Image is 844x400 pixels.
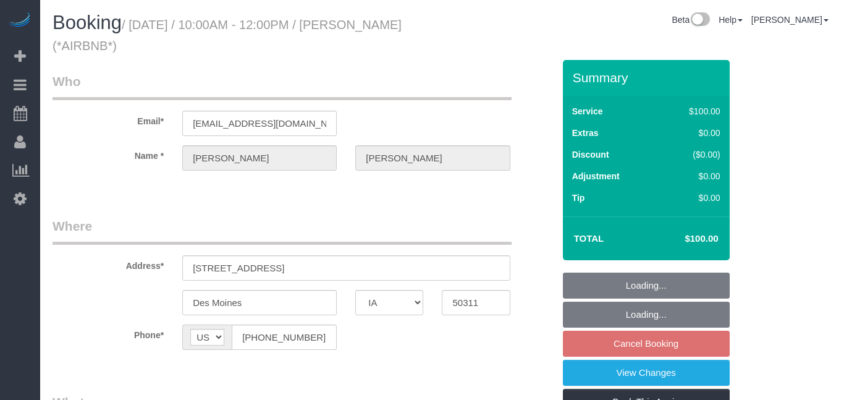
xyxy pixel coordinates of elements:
a: Beta [672,15,710,25]
label: Address* [43,255,173,272]
div: ($0.00) [663,148,720,161]
label: Name * [43,145,173,162]
div: $0.00 [663,192,720,204]
label: Service [572,105,603,117]
a: View Changes [563,360,730,386]
input: Zip Code* [442,290,510,315]
label: Tip [572,192,585,204]
h3: Summary [573,70,724,85]
div: $0.00 [663,127,720,139]
img: Automaid Logo [7,12,32,30]
label: Email* [43,111,173,127]
a: Help [719,15,743,25]
small: / [DATE] / 10:00AM - 12:00PM / [PERSON_NAME] (*AIRBNB*) [53,18,402,53]
span: Booking [53,12,122,33]
img: New interface [690,12,710,28]
label: Phone* [43,325,173,341]
input: First Name* [182,145,337,171]
label: Extras [572,127,599,139]
legend: Where [53,217,512,245]
input: Email* [182,111,337,136]
label: Discount [572,148,609,161]
input: Last Name* [355,145,510,171]
strong: Total [574,233,604,244]
legend: Who [53,72,512,100]
h4: $100.00 [648,234,718,244]
div: $0.00 [663,170,720,182]
a: [PERSON_NAME] [751,15,829,25]
label: Adjustment [572,170,620,182]
input: Phone* [232,325,337,350]
input: City* [182,290,337,315]
div: $100.00 [663,105,720,117]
